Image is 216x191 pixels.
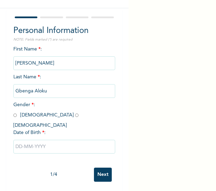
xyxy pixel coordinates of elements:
[13,25,116,37] h2: Personal Information
[13,171,94,178] div: 1 / 4
[13,75,116,93] span: Last Name :
[13,129,46,136] span: Date of Birth :
[13,140,116,154] input: DD-MM-YYYY
[13,56,116,70] input: Enter your first name
[13,47,116,66] span: First Name :
[13,84,116,98] input: Enter your last name
[13,37,116,42] p: NOTE: Fields marked (*) are required
[13,102,82,128] span: Gender : [DEMOGRAPHIC_DATA] [DEMOGRAPHIC_DATA]
[94,168,112,182] input: Next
